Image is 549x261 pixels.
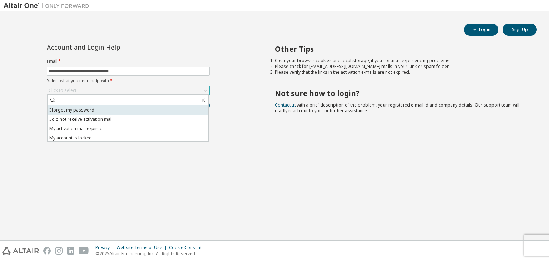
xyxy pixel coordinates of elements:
[275,102,297,108] a: Contact us
[48,105,208,115] li: I forgot my password
[275,102,519,114] span: with a brief description of the problem, your registered e-mail id and company details. Our suppo...
[95,251,206,257] p: © 2025 Altair Engineering, Inc. All Rights Reserved.
[47,44,177,50] div: Account and Login Help
[117,245,169,251] div: Website Terms of Use
[79,247,89,255] img: youtube.svg
[503,24,537,36] button: Sign Up
[169,245,206,251] div: Cookie Consent
[95,245,117,251] div: Privacy
[275,44,524,54] h2: Other Tips
[43,247,51,255] img: facebook.svg
[67,247,74,255] img: linkedin.svg
[275,58,524,64] li: Clear your browser cookies and local storage, if you continue experiencing problems.
[2,247,39,255] img: altair_logo.svg
[275,64,524,69] li: Please check for [EMAIL_ADDRESS][DOMAIN_NAME] mails in your junk or spam folder.
[4,2,93,9] img: Altair One
[47,78,210,84] label: Select what you need help with
[55,247,63,255] img: instagram.svg
[275,69,524,75] li: Please verify that the links in the activation e-mails are not expired.
[49,88,76,93] div: Click to select
[47,59,210,64] label: Email
[47,86,209,95] div: Click to select
[275,89,524,98] h2: Not sure how to login?
[464,24,498,36] button: Login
